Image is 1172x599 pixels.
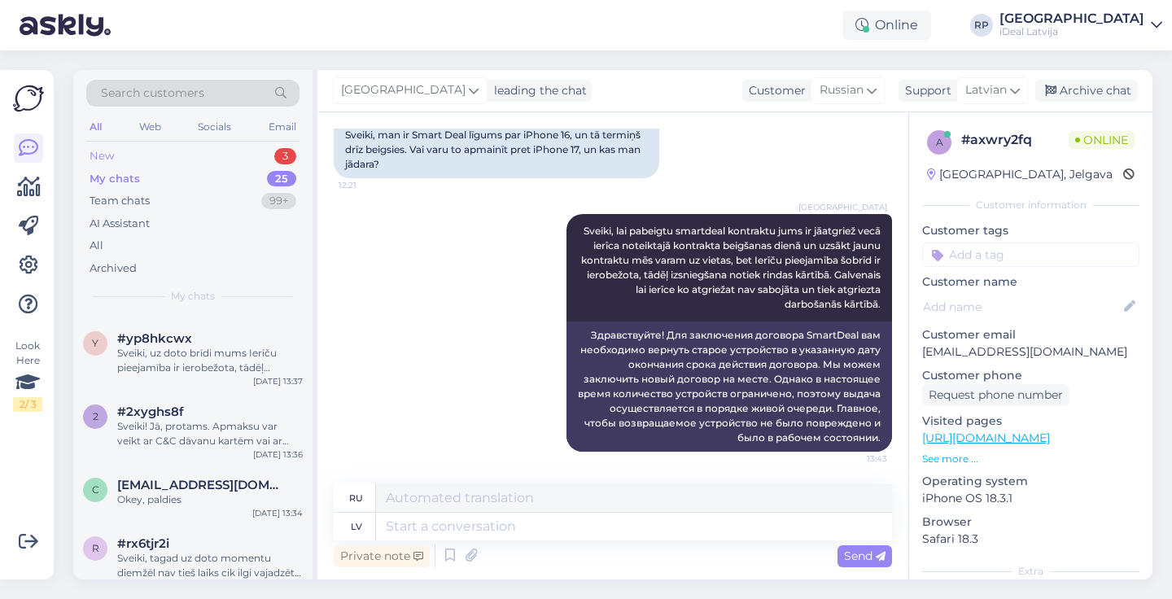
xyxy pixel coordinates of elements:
[349,484,363,512] div: ru
[1069,131,1135,149] span: Online
[252,507,303,519] div: [DATE] 13:34
[195,116,234,138] div: Socials
[86,116,105,138] div: All
[90,238,103,254] div: All
[961,130,1069,150] div: # axwry2fq
[488,82,587,99] div: leading the chat
[117,419,303,448] div: Sveiki! Jā, protams. Apmaksu var veikt ar C&C dāvanu kartēm vai ar noteikto TC dāvanu kartēm
[90,216,150,232] div: AI Assistant
[922,564,1139,579] div: Extra
[265,116,300,138] div: Email
[1035,80,1138,102] div: Archive chat
[899,82,951,99] div: Support
[922,243,1139,267] input: Add a tag
[581,225,883,310] span: Sveiki, lai pabeigtu smartdeal kontraktu jums ir jāatgriež vecā ierīca noteiktajā kontrakta beigš...
[922,413,1139,430] p: Visited pages
[922,490,1139,507] p: iPhone OS 18.3.1
[922,384,1069,406] div: Request phone number
[936,136,943,148] span: a
[92,337,98,349] span: y
[90,148,114,164] div: New
[92,483,99,496] span: c
[341,81,466,99] span: [GEOGRAPHIC_DATA]
[334,121,659,178] div: Sveiki, man ir Smart Deal līgums par iPhone 16, un tā termiņš drīz beigsies. Vai varu to apmainīt...
[261,193,296,209] div: 99+
[922,343,1139,361] p: [EMAIL_ADDRESS][DOMAIN_NAME]
[13,339,42,412] div: Look Here
[267,171,296,187] div: 25
[253,448,303,461] div: [DATE] 13:36
[92,542,99,554] span: r
[339,179,400,191] span: 12:21
[842,11,931,40] div: Online
[965,81,1007,99] span: Latvian
[90,171,140,187] div: My chats
[922,431,1050,445] a: [URL][DOMAIN_NAME]
[351,513,362,540] div: lv
[922,531,1139,548] p: Safari 18.3
[922,326,1139,343] p: Customer email
[999,12,1144,25] div: [GEOGRAPHIC_DATA]
[922,514,1139,531] p: Browser
[117,404,184,419] span: #2xyghs8f
[922,367,1139,384] p: Customer phone
[90,193,150,209] div: Team chats
[923,298,1121,316] input: Add name
[117,536,169,551] span: #rx6tjr2i
[117,346,303,375] div: Sveiki, uz doto brīdi mums Ierīču pieejamība ir ierobežota, tādēļ izsniegšana notiek rindas kārtī...
[820,81,864,99] span: Russian
[117,492,303,507] div: Okey, paldies
[13,83,44,114] img: Askly Logo
[334,545,430,567] div: Private note
[844,549,886,563] span: Send
[136,116,164,138] div: Web
[101,85,204,102] span: Search customers
[742,82,806,99] div: Customer
[999,12,1162,38] a: [GEOGRAPHIC_DATA]iDeal Latvija
[922,273,1139,291] p: Customer name
[798,201,887,213] span: [GEOGRAPHIC_DATA]
[922,452,1139,466] p: See more ...
[927,166,1113,183] div: [GEOGRAPHIC_DATA], Jelgava
[253,375,303,387] div: [DATE] 13:37
[13,397,42,412] div: 2 / 3
[93,410,98,422] span: 2
[922,222,1139,239] p: Customer tags
[970,14,993,37] div: RP
[171,289,215,304] span: My chats
[826,453,887,465] span: 13:43
[999,25,1144,38] div: iDeal Latvija
[566,321,892,452] div: Здравствуйте! Для заключения договора SmartDeal вам необходимо вернуть старое устройство в указан...
[922,473,1139,490] p: Operating system
[117,478,286,492] span: caune212@gmail.com
[922,198,1139,212] div: Customer information
[90,260,137,277] div: Archived
[274,148,296,164] div: 3
[117,331,192,346] span: #yp8hkcwx
[117,551,303,580] div: Sveiki, tagad uz doto momentu diemžēl nav tieš laiks cik ilgi vajadzētu gaidīt. Ja veicat pasūtij...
